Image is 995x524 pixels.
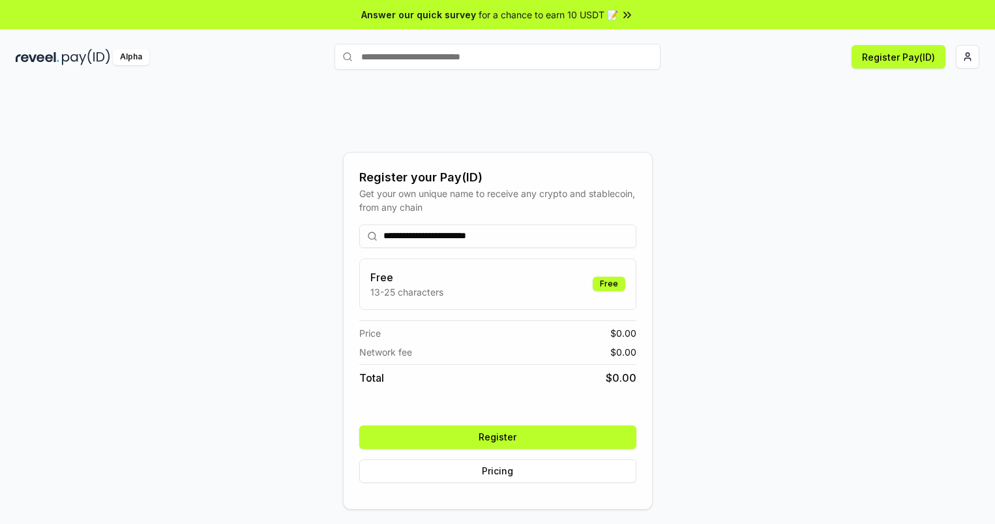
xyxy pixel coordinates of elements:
[359,168,636,187] div: Register your Pay(ID)
[606,370,636,386] span: $ 0.00
[16,49,59,65] img: reveel_dark
[113,49,149,65] div: Alpha
[370,270,443,285] h3: Free
[479,8,618,22] span: for a chance to earn 10 USDT 📝
[610,326,636,340] span: $ 0.00
[359,326,381,340] span: Price
[361,8,476,22] span: Answer our quick survey
[359,187,636,214] div: Get your own unique name to receive any crypto and stablecoin, from any chain
[610,345,636,359] span: $ 0.00
[593,277,625,291] div: Free
[359,459,636,483] button: Pricing
[852,45,945,69] button: Register Pay(ID)
[359,425,636,449] button: Register
[62,49,110,65] img: pay_id
[359,345,412,359] span: Network fee
[370,285,443,299] p: 13-25 characters
[359,370,384,386] span: Total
